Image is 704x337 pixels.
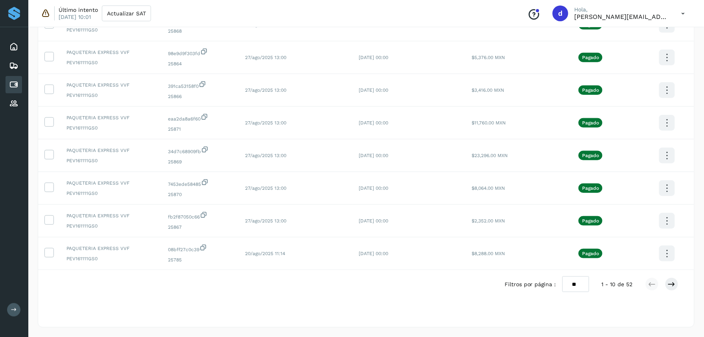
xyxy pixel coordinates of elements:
[602,280,633,289] span: 1 - 10 de 52
[66,180,156,187] span: PAQUETERIA EXPRESS VVF
[582,153,599,158] p: Pagado
[168,178,233,188] span: 7453ede58485
[66,92,156,99] span: PEV161111GS0
[168,146,233,155] span: 34d7c68909fb
[582,251,599,256] p: Pagado
[66,222,156,230] span: PEV161111GS0
[168,28,233,35] span: 25868
[168,126,233,133] span: 25871
[168,191,233,198] span: 25870
[582,120,599,126] p: Pagado
[168,224,233,231] span: 25867
[168,211,233,220] span: fb2f87050c66
[107,11,146,16] span: Actualizar SAT
[472,55,505,60] span: $5,376.00 MXN
[6,76,22,93] div: Cuentas por pagar
[359,55,388,60] span: [DATE] 00:00
[359,120,388,126] span: [DATE] 00:00
[245,251,286,256] span: 20/ago/2025 11:14
[66,255,156,262] span: PEV161111GS0
[66,157,156,164] span: PEV161111GS0
[59,6,98,13] p: Último intento
[582,55,599,60] p: Pagado
[245,120,287,126] span: 27/ago/2025 13:00
[472,120,506,126] span: $11,760.00 MXN
[245,153,287,158] span: 27/ago/2025 13:00
[66,59,156,66] span: PEV161111GS0
[245,87,287,93] span: 27/ago/2025 13:00
[6,95,22,112] div: Proveedores
[582,87,599,93] p: Pagado
[6,38,22,56] div: Inicio
[505,280,556,289] span: Filtros por página :
[168,93,233,100] span: 25866
[66,26,156,33] span: PEV161111GS0
[168,244,233,253] span: 08bff27c0c39
[66,81,156,89] span: PAQUETERIA EXPRESS VVF
[359,251,388,256] span: [DATE] 00:00
[359,87,388,93] span: [DATE] 00:00
[359,185,388,191] span: [DATE] 00:00
[168,256,233,263] span: 25785
[472,218,505,224] span: $2,352.00 MXN
[66,147,156,154] span: PAQUETERIA EXPRESS VVF
[102,6,151,21] button: Actualizar SAT
[582,185,599,191] p: Pagado
[575,6,669,13] p: Hola,
[359,153,388,158] span: [DATE] 00:00
[168,48,233,57] span: 98e9d9f303fd
[168,158,233,165] span: 25869
[168,60,233,67] span: 25864
[168,113,233,122] span: eaa2da8a6f60
[359,218,388,224] span: [DATE] 00:00
[472,87,505,93] span: $3,416.00 MXN
[575,13,669,20] p: dora.garcia@emsan.mx
[66,114,156,121] span: PAQUETERIA EXPRESS VVF
[66,245,156,252] span: PAQUETERIA EXPRESS VVF
[245,55,287,60] span: 27/ago/2025 13:00
[245,185,287,191] span: 27/ago/2025 13:00
[245,218,287,224] span: 27/ago/2025 13:00
[66,190,156,197] span: PEV161111GS0
[168,80,233,90] span: 391ca53158f0
[582,218,599,224] p: Pagado
[472,251,505,256] span: $8,288.00 MXN
[66,49,156,56] span: PAQUETERIA EXPRESS VVF
[66,124,156,131] span: PEV161111GS0
[66,212,156,219] span: PAQUETERIA EXPRESS VVF
[59,13,91,20] p: [DATE] 10:01
[6,57,22,74] div: Embarques
[472,153,508,158] span: $23,296.00 MXN
[472,185,505,191] span: $8,064.00 MXN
